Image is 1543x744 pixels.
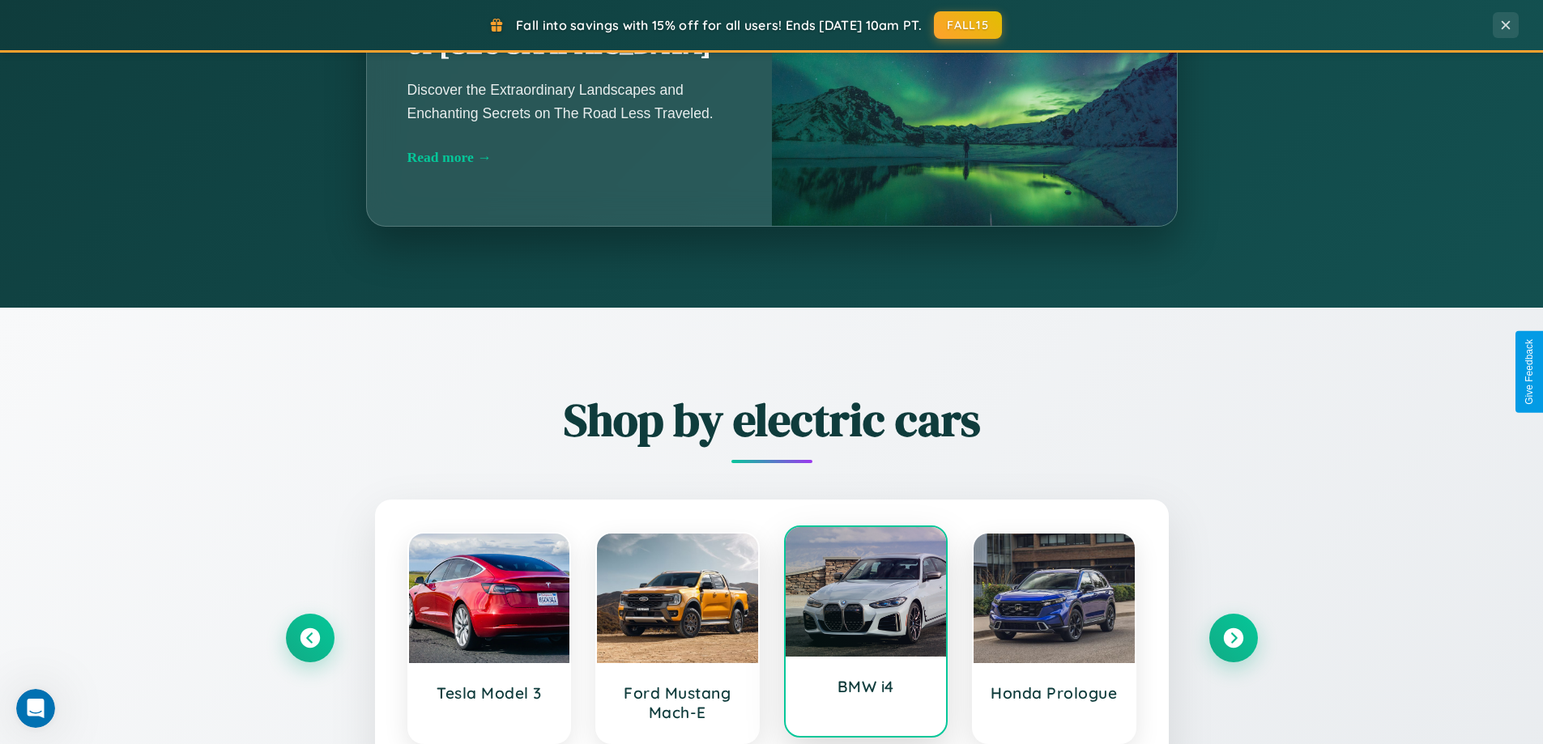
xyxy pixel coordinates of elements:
iframe: Intercom live chat [16,689,55,728]
h3: Ford Mustang Mach-E [613,683,742,722]
span: Fall into savings with 15% off for all users! Ends [DATE] 10am PT. [516,17,922,33]
button: FALL15 [934,11,1002,39]
h3: Tesla Model 3 [425,683,554,703]
h3: Honda Prologue [990,683,1119,703]
div: Read more → [407,149,731,166]
h2: Shop by electric cars [286,389,1258,451]
div: Give Feedback [1524,339,1535,405]
p: Discover the Extraordinary Landscapes and Enchanting Secrets on The Road Less Traveled. [407,79,731,124]
h3: BMW i4 [802,677,931,696]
